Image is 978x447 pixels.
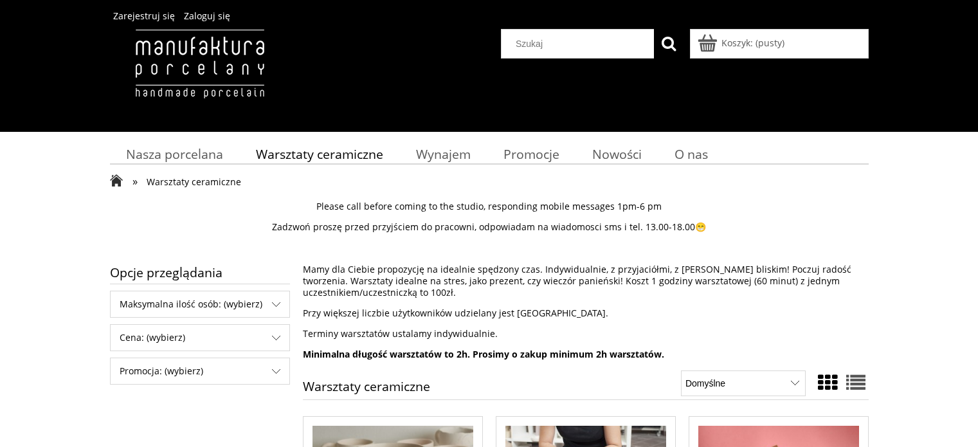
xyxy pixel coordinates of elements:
[110,221,869,233] p: Zadzwoń proszę przed przyjściem do pracowni, odpowiadam na wiadomosci sms i tel. 13.00-18.00😁
[399,141,487,167] a: Wynajem
[675,145,708,163] span: O nas
[506,30,654,58] input: Szukaj w sklepie
[111,325,289,351] span: Cena: (wybierz)
[184,10,230,22] a: Zaloguj się
[110,141,240,167] a: Nasza porcelana
[126,145,223,163] span: Nasza porcelana
[700,37,784,49] a: Produkty w koszyku 0. Przejdź do koszyka
[110,29,289,125] img: Manufaktura Porcelany
[111,291,289,317] span: Maksymalna ilość osób: (wybierz)
[147,176,241,188] span: Warsztaty ceramiczne
[592,145,642,163] span: Nowości
[110,324,290,351] div: Filtruj
[111,358,289,384] span: Promocja: (wybierz)
[503,145,559,163] span: Promocje
[303,348,664,360] strong: Minimalna długość warsztatów to 2h. Prosimy o zakup minimum 2h warsztatów.
[113,10,175,22] a: Zarejestruj się
[110,261,290,284] span: Opcje przeglądania
[654,29,684,59] button: Szukaj
[756,37,784,49] b: (pusty)
[846,369,865,396] a: Widok pełny
[132,174,138,188] span: »
[303,307,869,319] p: Przy większej liczbie użytkowników udzielany jest [GEOGRAPHIC_DATA].
[303,328,869,340] p: Terminy warsztatów ustalamy indywidualnie.
[487,141,575,167] a: Promocje
[110,201,869,212] p: Please call before coming to the studio, responding mobile messages 1pm-6 pm
[110,358,290,385] div: Filtruj
[303,264,869,298] p: Mamy dla Ciebie propozycję na idealnie spędzony czas. Indywidualnie, z przyjaciółmi, z [PERSON_NA...
[303,380,430,399] h1: Warsztaty ceramiczne
[575,141,658,167] a: Nowości
[256,145,383,163] span: Warsztaty ceramiczne
[818,369,837,396] a: Widok ze zdjęciem
[416,145,471,163] span: Wynajem
[681,370,805,396] select: Sortuj wg
[658,141,724,167] a: O nas
[110,291,290,318] div: Filtruj
[721,37,753,49] span: Koszyk:
[239,141,399,167] a: Warsztaty ceramiczne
